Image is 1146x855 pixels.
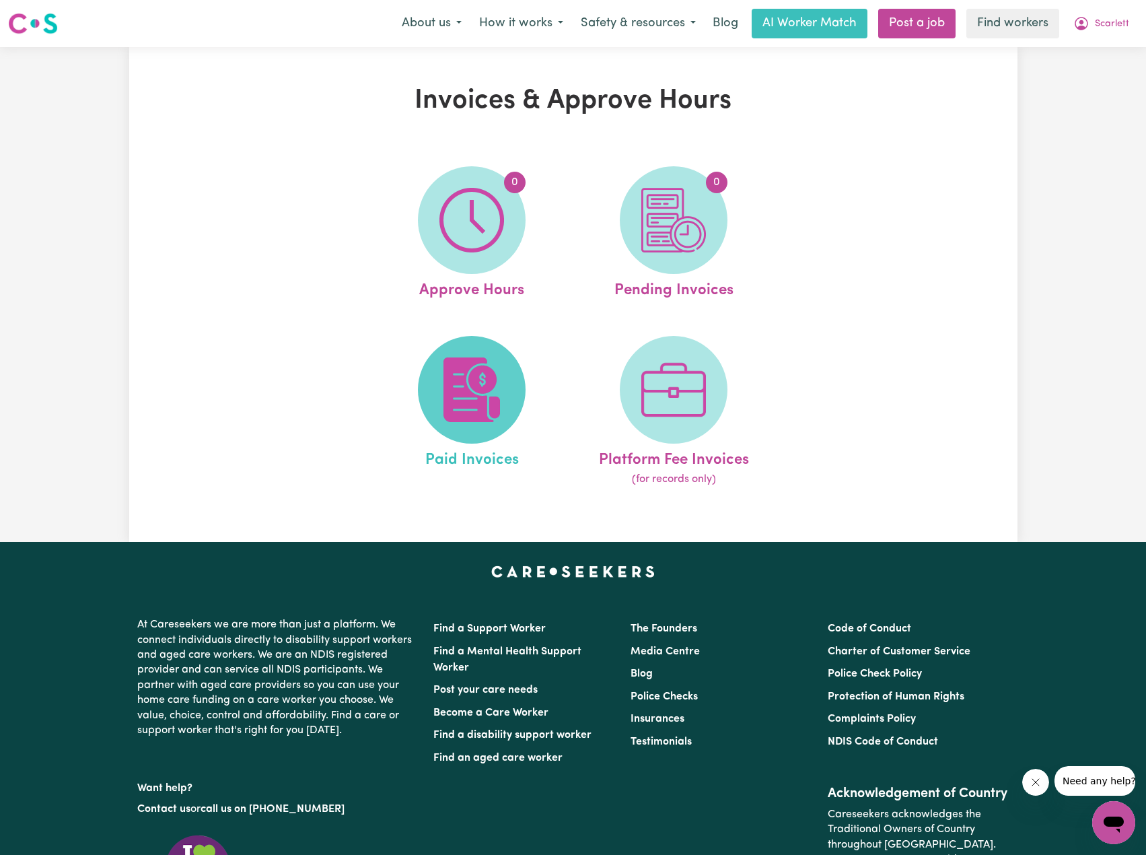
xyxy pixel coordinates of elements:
a: Find an aged care worker [433,753,563,763]
a: Insurances [631,714,684,724]
button: My Account [1065,9,1138,38]
a: Pending Invoices [577,166,771,302]
p: At Careseekers we are more than just a platform. We connect individuals directly to disability su... [137,612,417,743]
a: Charter of Customer Service [828,646,970,657]
a: Police Checks [631,691,698,702]
a: Approve Hours [375,166,569,302]
a: Platform Fee Invoices(for records only) [577,336,771,488]
iframe: Button to launch messaging window [1092,801,1135,844]
a: Blog [631,669,653,679]
a: Complaints Policy [828,714,916,724]
span: Scarlett [1095,17,1129,32]
a: Police Check Policy [828,669,922,679]
span: Approve Hours [419,274,524,302]
a: Paid Invoices [375,336,569,488]
a: Careseekers logo [8,8,58,39]
a: Contact us [137,804,190,815]
a: Blog [705,9,746,38]
span: (for records only) [632,471,716,487]
a: Testimonials [631,737,692,747]
iframe: Message from company [1054,766,1135,796]
a: Find a Support Worker [433,623,546,634]
span: Platform Fee Invoices [599,444,749,472]
a: The Founders [631,623,697,634]
a: Find a Mental Health Support Worker [433,646,581,673]
span: 0 [504,172,526,193]
a: call us on [PHONE_NUMBER] [201,804,345,815]
h1: Invoices & Approve Hours [285,85,861,117]
a: NDIS Code of Conduct [828,737,938,747]
span: Need any help? [8,9,81,20]
span: 0 [706,172,727,193]
p: Want help? [137,776,417,796]
a: Code of Conduct [828,623,911,634]
h2: Acknowledgement of Country [828,786,1009,802]
a: Become a Care Worker [433,708,548,718]
button: How it works [470,9,572,38]
a: Post your care needs [433,685,538,695]
iframe: Close message [1022,769,1049,796]
a: Post a job [878,9,956,38]
a: Careseekers home page [491,566,655,577]
a: Find workers [966,9,1059,38]
a: Media Centre [631,646,700,657]
span: Pending Invoices [614,274,733,302]
button: Safety & resources [572,9,705,38]
span: Paid Invoices [425,444,519,472]
a: AI Worker Match [752,9,867,38]
button: About us [393,9,470,38]
p: or [137,796,417,822]
a: Find a disability support worker [433,730,592,741]
a: Protection of Human Rights [828,691,964,702]
img: Careseekers logo [8,11,58,36]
